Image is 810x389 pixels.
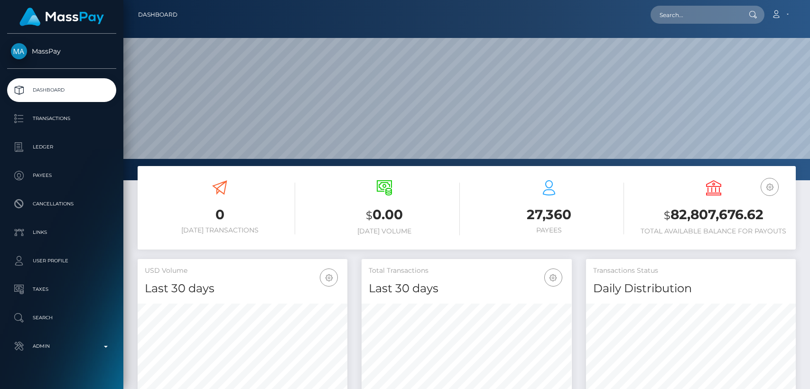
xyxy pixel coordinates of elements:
[593,280,789,297] h4: Daily Distribution
[11,140,112,154] p: Ledger
[11,43,27,59] img: MassPay
[145,280,340,297] h4: Last 30 days
[309,205,460,225] h3: 0.00
[7,107,116,130] a: Transactions
[19,8,104,26] img: MassPay Logo
[11,339,112,353] p: Admin
[7,47,116,56] span: MassPay
[369,280,564,297] h4: Last 30 days
[7,192,116,216] a: Cancellations
[7,278,116,301] a: Taxes
[593,266,789,276] h5: Transactions Status
[11,225,112,240] p: Links
[145,266,340,276] h5: USD Volume
[309,227,460,235] h6: [DATE] Volume
[638,227,789,235] h6: Total Available Balance for Payouts
[7,135,116,159] a: Ledger
[7,78,116,102] a: Dashboard
[11,254,112,268] p: User Profile
[11,282,112,296] p: Taxes
[651,6,740,24] input: Search...
[11,197,112,211] p: Cancellations
[474,226,624,234] h6: Payees
[11,83,112,97] p: Dashboard
[145,205,295,224] h3: 0
[474,205,624,224] h3: 27,360
[7,249,116,273] a: User Profile
[664,209,670,222] small: $
[11,311,112,325] p: Search
[369,266,564,276] h5: Total Transactions
[145,226,295,234] h6: [DATE] Transactions
[366,209,372,222] small: $
[7,306,116,330] a: Search
[638,205,789,225] h3: 82,807,676.62
[7,164,116,187] a: Payees
[7,334,116,358] a: Admin
[138,5,177,25] a: Dashboard
[7,221,116,244] a: Links
[11,111,112,126] p: Transactions
[11,168,112,183] p: Payees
